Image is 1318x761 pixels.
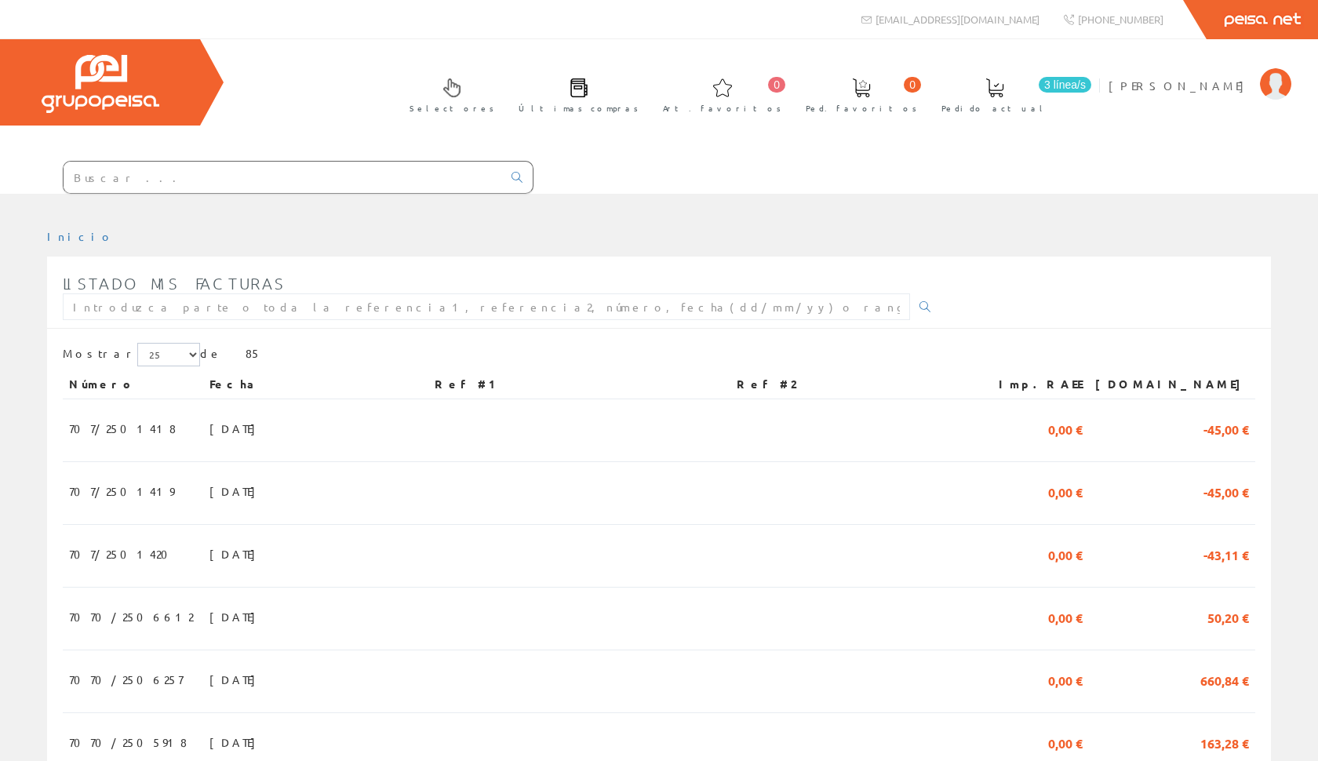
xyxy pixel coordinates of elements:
span: Pedido actual [941,100,1048,116]
span: [EMAIL_ADDRESS][DOMAIN_NAME] [876,13,1039,26]
span: 7070/2506257 [69,666,183,693]
a: 3 línea/s Pedido actual [926,65,1095,122]
span: 0,00 € [1048,478,1083,504]
span: -45,00 € [1203,415,1249,442]
span: Últimas compras [519,100,639,116]
span: 0,00 € [1048,541,1083,567]
span: 7070/2506612 [69,603,193,630]
span: 707/2501419 [69,478,174,504]
span: 163,28 € [1200,729,1249,756]
span: [DATE] [209,478,264,504]
input: Introduzca parte o toda la referencia1, referencia2, número, fecha(dd/mm/yy) o rango de fechas(dd... [63,293,910,320]
th: Imp.RAEE [971,370,1089,399]
span: [DATE] [209,666,264,693]
span: Listado mis facturas [63,274,286,293]
span: [DATE] [209,729,264,756]
span: [DATE] [209,603,264,630]
span: Art. favoritos [663,100,781,116]
th: Número [63,370,203,399]
span: Selectores [410,100,494,116]
span: [PERSON_NAME] [1109,78,1252,93]
a: Inicio [47,229,114,243]
a: Selectores [394,65,502,122]
span: 0 [768,77,785,93]
span: -43,11 € [1203,541,1249,567]
span: 707/2501420 [69,541,177,567]
span: 7070/2505918 [69,729,187,756]
span: 660,84 € [1200,666,1249,693]
span: 0,00 € [1048,666,1083,693]
span: 0,00 € [1048,603,1083,630]
select: Mostrar [137,343,200,366]
th: Ref #2 [730,370,971,399]
span: Ped. favoritos [806,100,917,116]
label: Mostrar [63,343,200,366]
span: -45,00 € [1203,478,1249,504]
th: [DOMAIN_NAME] [1089,370,1255,399]
th: Ref #1 [428,370,730,399]
span: [DATE] [209,415,264,442]
div: de 85 [63,343,1255,370]
span: 0,00 € [1048,729,1083,756]
span: 50,20 € [1207,603,1249,630]
span: 0 [904,77,921,93]
span: [PHONE_NUMBER] [1078,13,1163,26]
th: Fecha [203,370,428,399]
a: [PERSON_NAME] [1109,65,1291,80]
span: 3 línea/s [1039,77,1091,93]
span: [DATE] [209,541,264,567]
span: 0,00 € [1048,415,1083,442]
input: Buscar ... [64,162,502,193]
img: Grupo Peisa [42,55,159,113]
span: 707/2501418 [69,415,176,442]
a: Últimas compras [503,65,646,122]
